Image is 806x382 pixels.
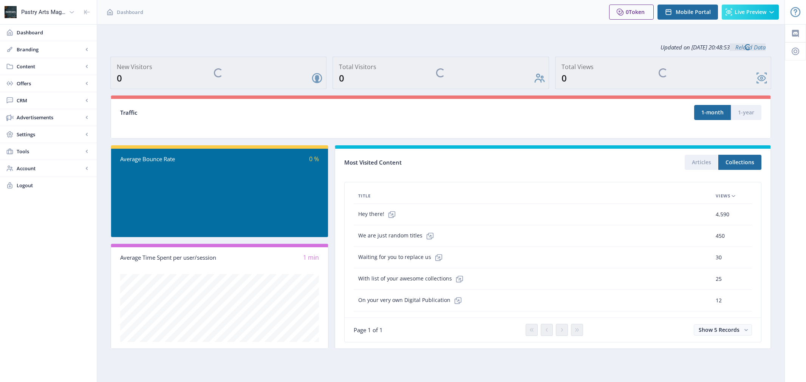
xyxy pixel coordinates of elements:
span: 12 [716,296,722,305]
span: Advertisements [17,114,83,121]
button: Collections [718,155,761,170]
a: Reload Data [730,43,766,51]
span: Hey there! [358,207,399,222]
div: Most Visited Content [344,157,553,168]
span: 4,590 [716,210,729,219]
span: Token [629,8,645,15]
span: 0 % [309,155,319,163]
div: 1 min [220,253,319,262]
span: Page 1 of 1 [354,326,383,334]
span: 450 [716,231,725,240]
span: Show 5 Records [699,326,739,333]
span: Offers [17,80,83,87]
span: Title [358,191,371,200]
div: Traffic [120,108,441,117]
span: 25 [716,274,722,283]
span: Content [17,63,83,70]
span: Waiting for you to replace us [358,250,446,265]
span: Settings [17,131,83,138]
span: We are just random titles [358,228,438,243]
button: Articles [685,155,718,170]
span: 30 [716,253,722,262]
button: 0Token [609,5,654,20]
button: 1-year [731,105,761,120]
span: Tools [17,148,83,155]
span: Dashboard [17,29,91,36]
span: Account [17,165,83,172]
button: Mobile Portal [657,5,718,20]
img: properties.app_icon.png [5,6,17,18]
div: Average Bounce Rate [120,155,220,163]
span: Live Preview [735,9,766,15]
span: With list of your awesome collections [358,271,467,286]
div: Average Time Spent per user/session [120,253,220,262]
button: Live Preview [722,5,779,20]
span: Branding [17,46,83,53]
div: Pastry Arts Magazine [21,4,66,20]
div: Updated on [DATE] 20:48:53 [110,38,771,57]
button: Show 5 Records [694,324,752,336]
span: Mobile Portal [676,9,711,15]
span: Logout [17,182,91,189]
span: Views [716,191,730,200]
span: CRM [17,97,83,104]
span: Dashboard [117,8,143,16]
button: 1-month [694,105,731,120]
span: On your very own Digital Publication [358,293,466,308]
